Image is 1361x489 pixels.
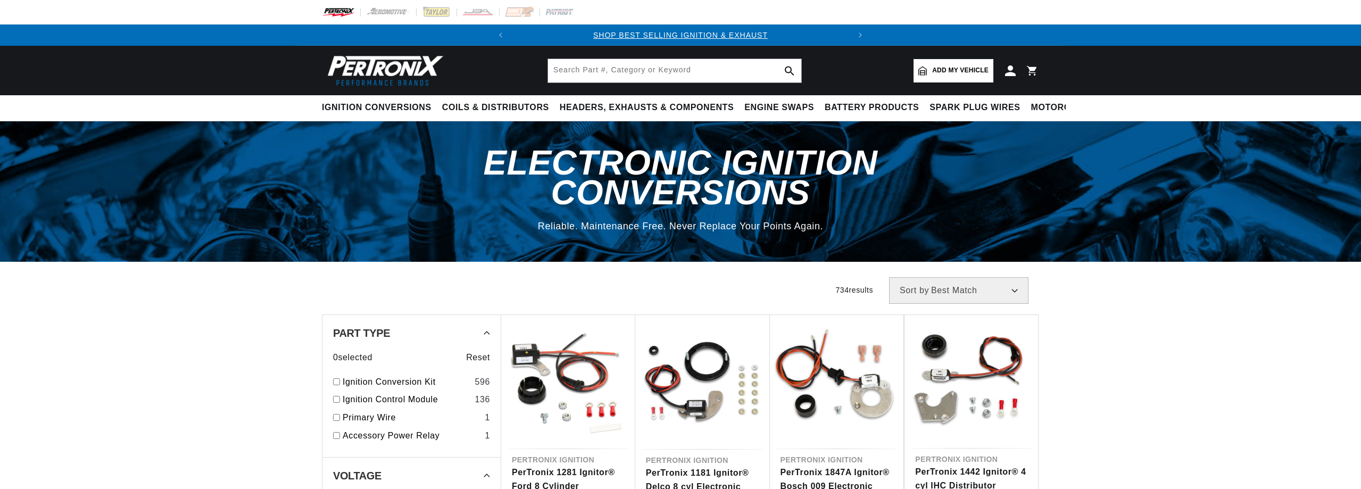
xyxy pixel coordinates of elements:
[466,351,490,364] span: Reset
[932,65,989,76] span: Add my vehicle
[442,102,549,113] span: Coils & Distributors
[900,286,929,295] span: Sort by
[322,52,444,89] img: Pertronix
[333,328,390,338] span: Part Type
[475,393,490,407] div: 136
[1031,102,1094,113] span: Motorcycle
[819,95,924,120] summary: Battery Products
[538,221,823,231] span: Reliable. Maintenance Free. Never Replace Your Points Again.
[593,31,768,39] a: SHOP BEST SELLING IGNITION & EXHAUST
[560,102,734,113] span: Headers, Exhausts & Components
[739,95,819,120] summary: Engine Swaps
[554,95,739,120] summary: Headers, Exhausts & Components
[343,375,470,389] a: Ignition Conversion Kit
[333,351,372,364] span: 0 selected
[490,24,511,46] button: Translation missing: en.sections.announcements.previous_announcement
[333,470,381,481] span: Voltage
[343,393,470,407] a: Ignition Control Module
[343,429,480,443] a: Accessory Power Relay
[295,24,1066,46] slideshow-component: Translation missing: en.sections.announcements.announcement_bar
[485,411,490,425] div: 1
[485,429,490,443] div: 1
[924,95,1025,120] summary: Spark Plug Wires
[511,29,850,41] div: 1 of 2
[322,102,431,113] span: Ignition Conversions
[889,277,1028,304] select: Sort by
[322,95,437,120] summary: Ignition Conversions
[1026,95,1100,120] summary: Motorcycle
[778,59,801,82] button: search button
[475,375,490,389] div: 596
[744,102,814,113] span: Engine Swaps
[548,59,801,82] input: Search Part #, Category or Keyword
[850,24,871,46] button: Translation missing: en.sections.announcements.next_announcement
[437,95,554,120] summary: Coils & Distributors
[825,102,919,113] span: Battery Products
[930,102,1020,113] span: Spark Plug Wires
[511,29,850,41] div: Announcement
[835,286,873,294] span: 734 results
[343,411,480,425] a: Primary Wire
[914,59,993,82] a: Add my vehicle
[484,143,878,211] span: Electronic Ignition Conversions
